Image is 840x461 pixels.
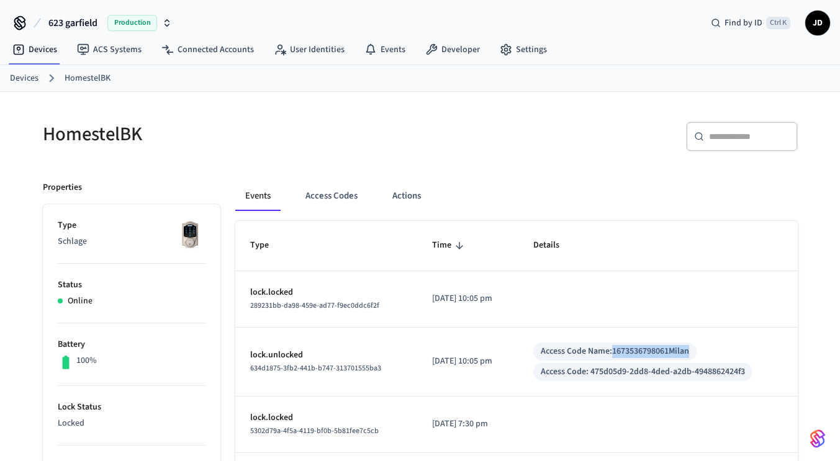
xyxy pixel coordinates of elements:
p: Locked [58,417,205,430]
span: Find by ID [725,17,762,29]
button: JD [805,11,830,35]
span: Details [533,236,576,255]
p: Battery [58,338,205,351]
button: Events [235,181,281,211]
div: ant example [235,181,798,211]
h5: HomestelBK [43,122,413,147]
span: Time [432,236,467,255]
span: 623 garfield [48,16,97,30]
a: Settings [490,38,557,61]
span: 634d1875-3fb2-441b-b747-313701555ba3 [250,363,381,374]
p: lock.locked [250,286,403,299]
p: lock.locked [250,411,403,424]
p: [DATE] 10:05 pm [432,355,504,368]
button: Actions [382,181,431,211]
img: SeamLogoGradient.69752ec5.svg [810,429,825,449]
div: Access Code Name: 1673536798061Milan [541,345,689,358]
span: JD [806,12,829,34]
p: Lock Status [58,401,205,414]
img: Schlage Sense Smart Deadbolt with Camelot Trim, Front [174,219,205,250]
p: [DATE] 10:05 pm [432,292,504,305]
p: lock.unlocked [250,349,403,362]
p: Properties [43,181,82,194]
span: Production [107,15,157,31]
a: Devices [2,38,67,61]
span: Type [250,236,285,255]
a: Connected Accounts [151,38,264,61]
a: Devices [10,72,38,85]
p: Type [58,219,205,232]
a: Developer [415,38,490,61]
p: Schlage [58,235,205,248]
p: [DATE] 7:30 pm [432,418,504,431]
button: Access Codes [296,181,368,211]
span: Ctrl K [766,17,790,29]
a: User Identities [264,38,355,61]
span: 289231bb-da98-459e-ad77-f9ec0ddc6f2f [250,300,379,311]
a: HomestelBK [65,72,111,85]
span: 5302d79a-4f5a-4119-bf0b-5b81fee7c5cb [250,426,379,436]
p: Status [58,279,205,292]
div: Find by IDCtrl K [701,12,800,34]
div: Access Code: 475d05d9-2dd8-4ded-a2db-4948862424f3 [541,365,745,378]
p: Online [68,295,93,308]
a: Events [355,38,415,61]
p: 100% [76,354,97,367]
a: ACS Systems [67,38,151,61]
